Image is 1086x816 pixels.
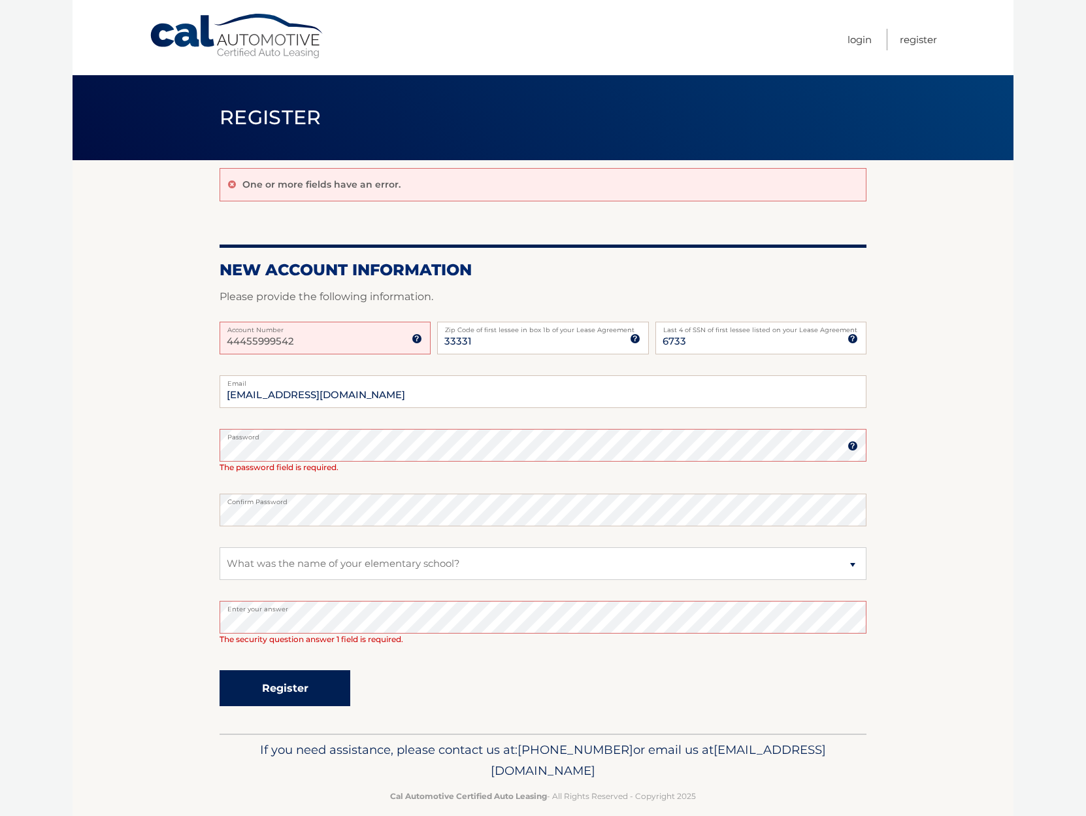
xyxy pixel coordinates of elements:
label: Password [220,429,866,439]
button: Register [220,670,350,706]
label: Email [220,375,866,386]
span: The password field is required. [220,462,338,472]
h2: New Account Information [220,260,866,280]
input: Zip Code [437,322,648,354]
span: The security question answer 1 field is required. [220,634,403,644]
span: Register [220,105,321,129]
a: Cal Automotive [149,13,325,59]
span: [EMAIL_ADDRESS][DOMAIN_NAME] [491,742,826,778]
input: Account Number [220,322,431,354]
img: tooltip.svg [630,333,640,344]
a: Login [847,29,872,50]
a: Register [900,29,937,50]
input: Email [220,375,866,408]
p: - All Rights Reserved - Copyright 2025 [228,789,858,803]
label: Account Number [220,322,431,332]
img: tooltip.svg [847,333,858,344]
p: If you need assistance, please contact us at: or email us at [228,739,858,781]
label: Zip Code of first lessee in box 1b of your Lease Agreement [437,322,648,332]
label: Last 4 of SSN of first lessee listed on your Lease Agreement [655,322,866,332]
strong: Cal Automotive Certified Auto Leasing [390,791,547,801]
input: SSN or EIN (last 4 digits only) [655,322,866,354]
span: [PHONE_NUMBER] [518,742,633,757]
p: One or more fields have an error. [242,178,401,190]
label: Confirm Password [220,494,866,504]
img: tooltip.svg [412,333,422,344]
img: tooltip.svg [847,441,858,451]
label: Enter your answer [220,601,866,611]
p: Please provide the following information. [220,288,866,306]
